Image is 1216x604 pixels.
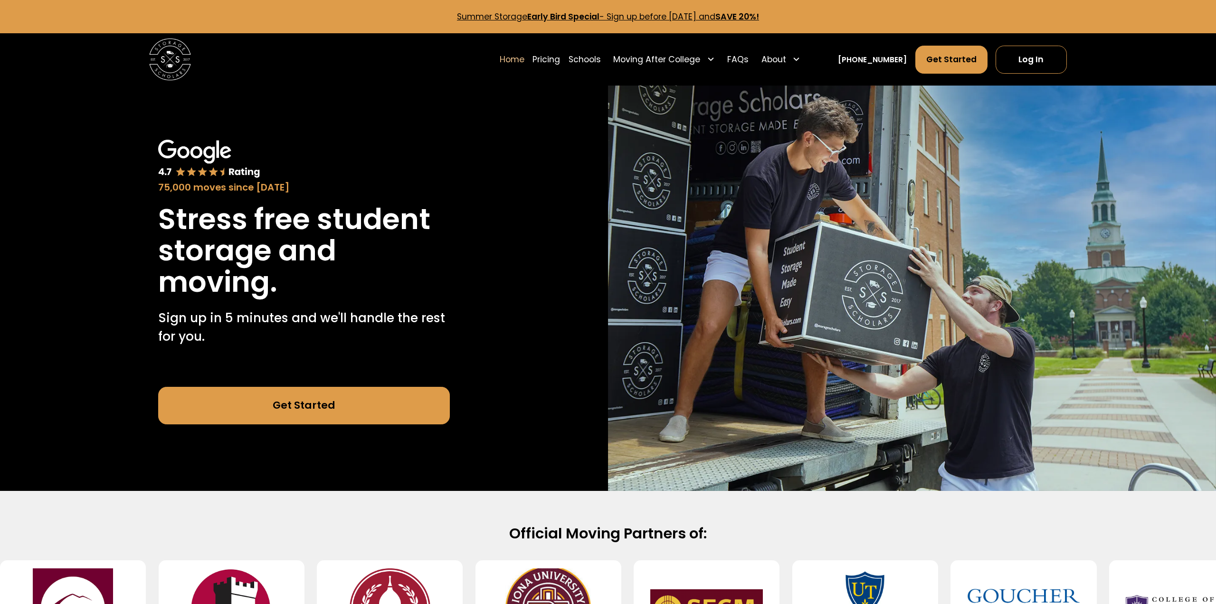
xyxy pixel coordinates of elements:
[158,203,450,298] h1: Stress free student storage and moving.
[527,11,599,22] strong: Early Bird Special
[608,86,1216,491] img: Storage Scholars makes moving and storage easy.
[158,308,450,346] p: Sign up in 5 minutes and we'll handle the rest for you.
[613,53,700,66] div: Moving After College
[915,46,988,74] a: Get Started
[500,45,524,74] a: Home
[158,181,450,195] div: 75,000 moves since [DATE]
[996,46,1066,74] a: Log In
[158,140,260,179] img: Google 4.7 star rating
[457,11,759,22] a: Summer StorageEarly Bird Special- Sign up before [DATE] andSAVE 20%!
[275,524,941,543] h2: Official Moving Partners of:
[761,53,786,66] div: About
[158,387,450,424] a: Get Started
[149,38,191,80] img: Storage Scholars main logo
[715,11,759,22] strong: SAVE 20%!
[569,45,601,74] a: Schools
[838,54,907,65] a: [PHONE_NUMBER]
[532,45,560,74] a: Pricing
[727,45,749,74] a: FAQs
